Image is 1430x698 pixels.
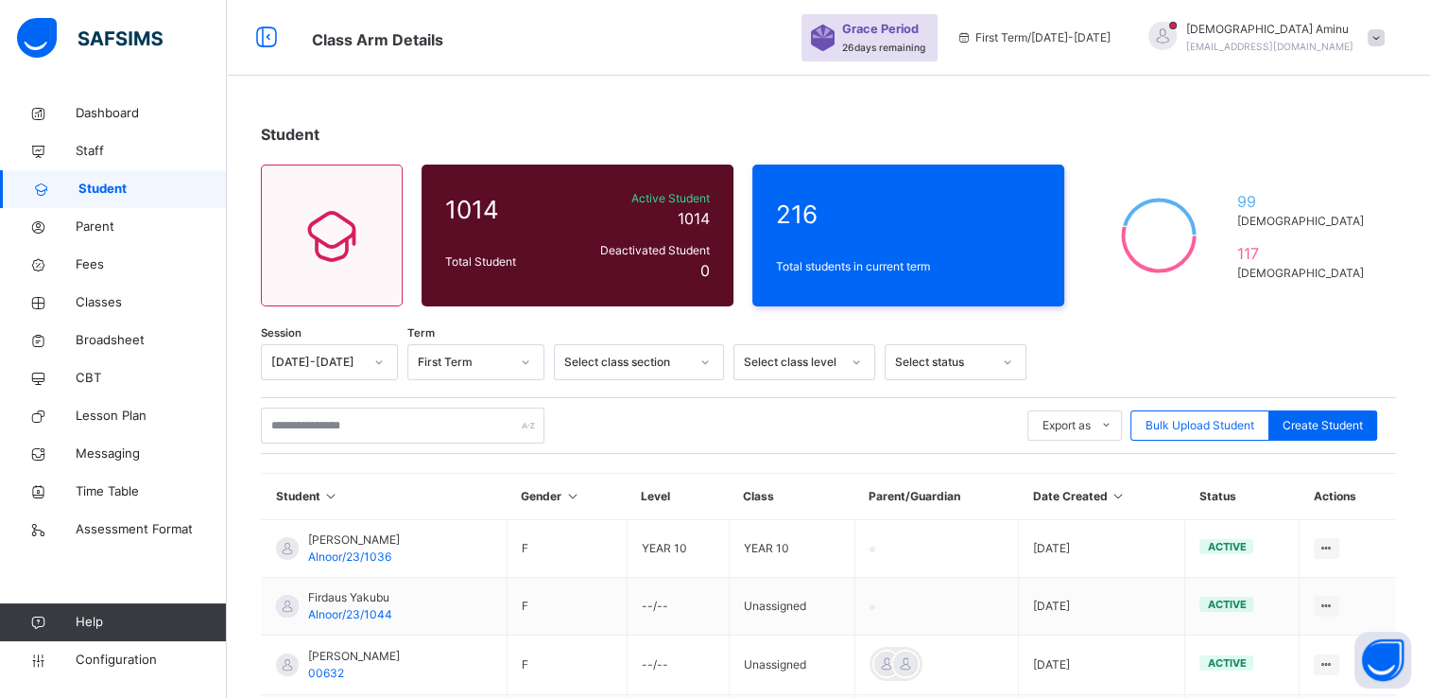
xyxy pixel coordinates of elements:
span: Dashboard [76,104,227,123]
button: Open asap [1354,632,1411,689]
td: YEAR 10 [627,520,729,578]
span: 216 [776,196,1041,233]
th: Level [627,474,729,520]
th: Parent/Guardian [854,474,1019,520]
td: --/-- [627,636,729,695]
span: Create Student [1283,417,1363,434]
td: [DATE] [1019,520,1185,578]
span: Deactivated Student [576,242,710,259]
i: Sort in Ascending Order [1111,489,1127,503]
span: Messaging [76,445,227,463]
th: Actions [1299,474,1396,520]
span: active [1207,656,1246,670]
span: Firdaus Yakubu [308,589,392,606]
span: 1014 [678,209,710,228]
span: Assessment Format [76,520,227,539]
span: Total students in current term [776,258,1041,275]
span: CBT [76,369,227,388]
span: Alnoor/23/1036 [308,550,391,564]
td: YEAR 10 [729,520,854,578]
td: F [507,578,627,636]
span: Class Arm Details [312,30,443,49]
span: [PERSON_NAME] [308,532,400,549]
span: Configuration [76,651,226,670]
span: [DEMOGRAPHIC_DATA] [1236,213,1371,230]
span: Broadsheet [76,331,227,350]
th: Date Created [1019,474,1185,520]
td: Unassigned [729,578,854,636]
span: Bulk Upload Student [1146,417,1254,434]
span: Student [261,125,319,144]
span: Term [407,325,435,341]
span: active [1207,540,1246,553]
span: 0 [700,261,710,280]
span: Help [76,613,226,632]
span: Alnoor/23/1044 [308,607,392,621]
span: 00632 [308,666,344,680]
span: [DEMOGRAPHIC_DATA] Aminu [1186,21,1353,38]
img: sticker-purple.71386a28dfed39d6af7621340158ba97.svg [811,25,835,51]
span: Student [78,180,227,199]
div: Select class section [564,354,689,371]
span: [EMAIL_ADDRESS][DOMAIN_NAME] [1186,41,1353,52]
span: Time Table [76,482,227,501]
span: [PERSON_NAME] [308,648,400,665]
div: Select status [895,354,991,371]
span: Staff [76,142,227,161]
span: Lesson Plan [76,407,227,426]
span: Active Student [576,190,710,207]
span: session/term information [956,29,1111,46]
span: Session [261,325,302,341]
div: Total Student [440,249,571,275]
span: 1014 [445,191,566,228]
i: Sort in Ascending Order [564,489,580,503]
th: Student [262,474,508,520]
td: [DATE] [1019,636,1185,695]
span: Parent [76,218,227,236]
span: 99 [1236,190,1371,213]
td: F [507,520,627,578]
div: [DATE]-[DATE] [271,354,363,371]
span: Classes [76,293,227,312]
img: safsims [17,18,163,58]
div: Select class level [744,354,840,371]
span: Grace Period [842,20,919,38]
th: Class [729,474,854,520]
div: First Term [418,354,509,371]
td: F [507,636,627,695]
td: --/-- [627,578,729,636]
th: Gender [507,474,627,520]
span: active [1207,598,1246,611]
span: [DEMOGRAPHIC_DATA] [1236,265,1371,282]
div: HafsahAminu [1129,21,1394,55]
i: Sort in Ascending Order [323,489,339,503]
span: 117 [1236,242,1371,265]
span: Fees [76,255,227,274]
td: [DATE] [1019,578,1185,636]
th: Status [1185,474,1299,520]
span: 26 days remaining [842,42,925,53]
span: Export as [1042,417,1091,434]
td: Unassigned [729,636,854,695]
